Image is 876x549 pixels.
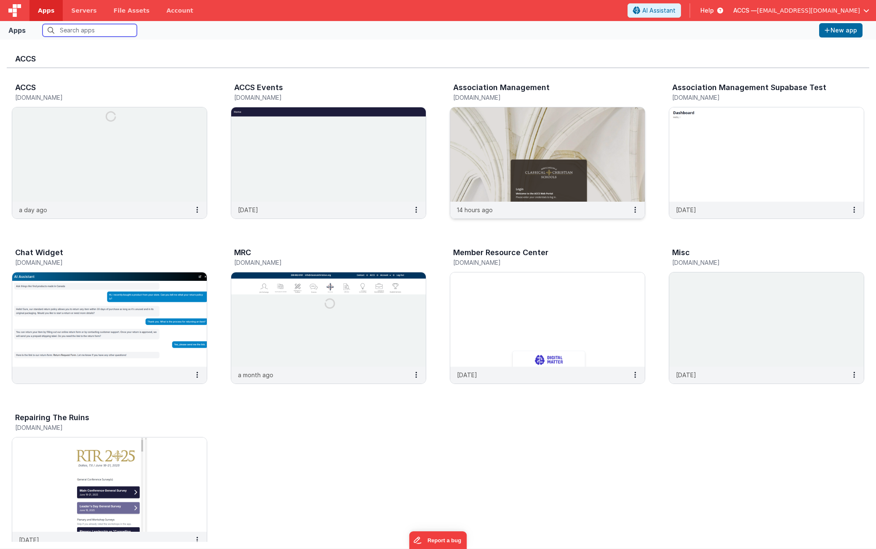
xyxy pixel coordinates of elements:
[15,259,186,266] h5: [DOMAIN_NAME]
[19,205,47,214] p: a day ago
[676,205,696,214] p: [DATE]
[757,6,860,15] span: [EMAIL_ADDRESS][DOMAIN_NAME]
[453,83,550,92] h3: Association Management
[114,6,150,15] span: File Assets
[8,25,26,35] div: Apps
[676,370,696,379] p: [DATE]
[700,6,714,15] span: Help
[71,6,96,15] span: Servers
[19,536,39,544] p: [DATE]
[672,248,690,257] h3: Misc
[15,55,861,63] h3: ACCS
[43,24,137,37] input: Search apps
[819,23,863,37] button: New app
[234,248,251,257] h3: MRC
[453,259,624,266] h5: [DOMAIN_NAME]
[15,424,186,431] h5: [DOMAIN_NAME]
[234,259,405,266] h5: [DOMAIN_NAME]
[453,248,548,257] h3: Member Resource Center
[642,6,676,15] span: AI Assistant
[238,370,273,379] p: a month ago
[628,3,681,18] button: AI Assistant
[15,83,36,92] h3: ACCS
[38,6,54,15] span: Apps
[457,205,493,214] p: 14 hours ago
[672,94,843,101] h5: [DOMAIN_NAME]
[672,259,843,266] h5: [DOMAIN_NAME]
[453,94,624,101] h5: [DOMAIN_NAME]
[457,370,477,379] p: [DATE]
[15,248,63,257] h3: Chat Widget
[733,6,757,15] span: ACCS —
[409,531,467,549] iframe: Marker.io feedback button
[234,83,283,92] h3: ACCS Events
[733,6,869,15] button: ACCS — [EMAIL_ADDRESS][DOMAIN_NAME]
[15,94,186,101] h5: [DOMAIN_NAME]
[15,413,89,422] h3: Repairing The Ruins
[672,83,826,92] h3: Association Management Supabase Test
[234,94,405,101] h5: [DOMAIN_NAME]
[238,205,258,214] p: [DATE]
